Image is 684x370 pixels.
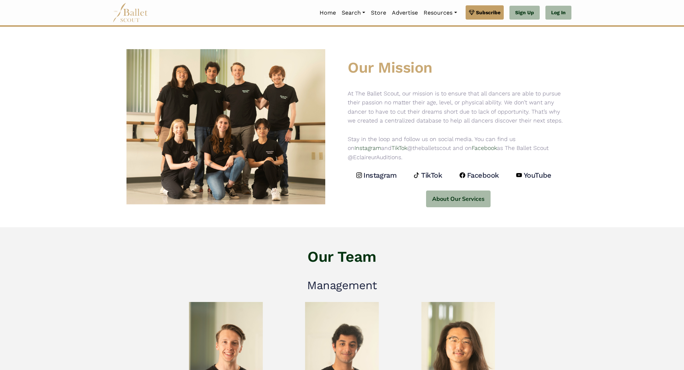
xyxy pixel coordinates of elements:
[317,5,339,20] a: Home
[356,172,362,178] img: instagram logo
[421,171,442,180] h4: TikTok
[392,145,407,151] a: TikTok
[516,171,553,180] a: YouTube
[460,171,501,180] a: Facebook
[363,171,397,180] h4: Instagram
[126,47,325,207] img: Ballet Scout Group Picture
[339,5,368,20] a: Search
[414,172,419,178] img: tiktok logo
[472,145,497,151] a: Facebook
[509,6,540,20] a: Sign Up
[469,9,475,16] img: gem.svg
[389,5,421,20] a: Advertise
[545,6,571,20] a: Log In
[348,89,569,162] p: At The Ballet Scout, our mission is to ensure that all dancers are able to pursue their passion n...
[460,172,465,178] img: facebook logo
[348,182,569,207] a: About Our Services
[115,247,569,267] h1: Our Team
[414,171,444,180] a: TikTok
[421,5,460,20] a: Resources
[348,58,569,78] h1: Our Mission
[467,171,499,180] h4: Facebook
[356,171,398,180] a: Instagram
[115,278,569,293] h2: Management
[368,5,389,20] a: Store
[426,191,491,207] button: About Our Services
[476,9,501,16] span: Subscribe
[516,172,522,178] img: youtube logo
[466,5,504,20] a: Subscribe
[354,145,381,151] a: Instagram
[524,171,551,180] h4: YouTube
